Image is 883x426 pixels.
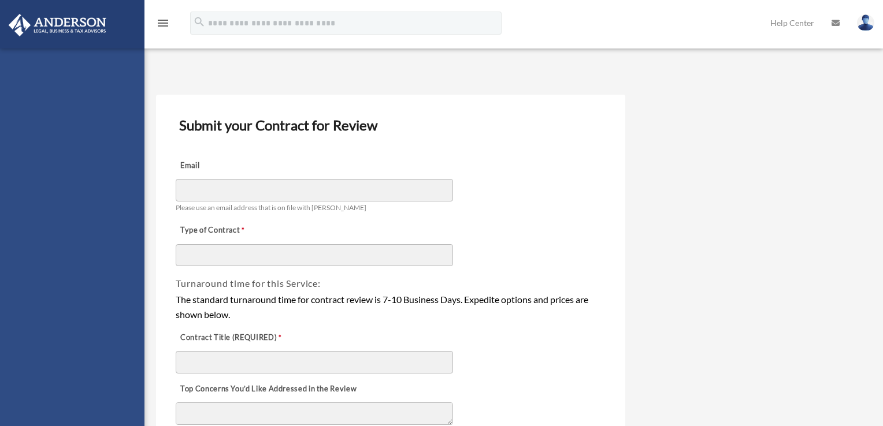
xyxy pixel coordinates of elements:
label: Contract Title (REQUIRED) [176,330,291,346]
img: User Pic [857,14,874,31]
label: Type of Contract [176,222,291,238]
h3: Submit your Contract for Review [175,113,606,137]
span: Please use an email address that is on file with [PERSON_NAME] [176,203,366,212]
div: The standard turnaround time for contract review is 7-10 Business Days. Expedite options and pric... [176,292,605,322]
a: menu [156,20,170,30]
img: Anderson Advisors Platinum Portal [5,14,110,36]
label: Email [176,158,291,174]
i: menu [156,16,170,30]
label: Top Concerns You’d Like Addressed in the Review [176,381,359,397]
i: search [193,16,206,28]
span: Turnaround time for this Service: [176,278,320,289]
